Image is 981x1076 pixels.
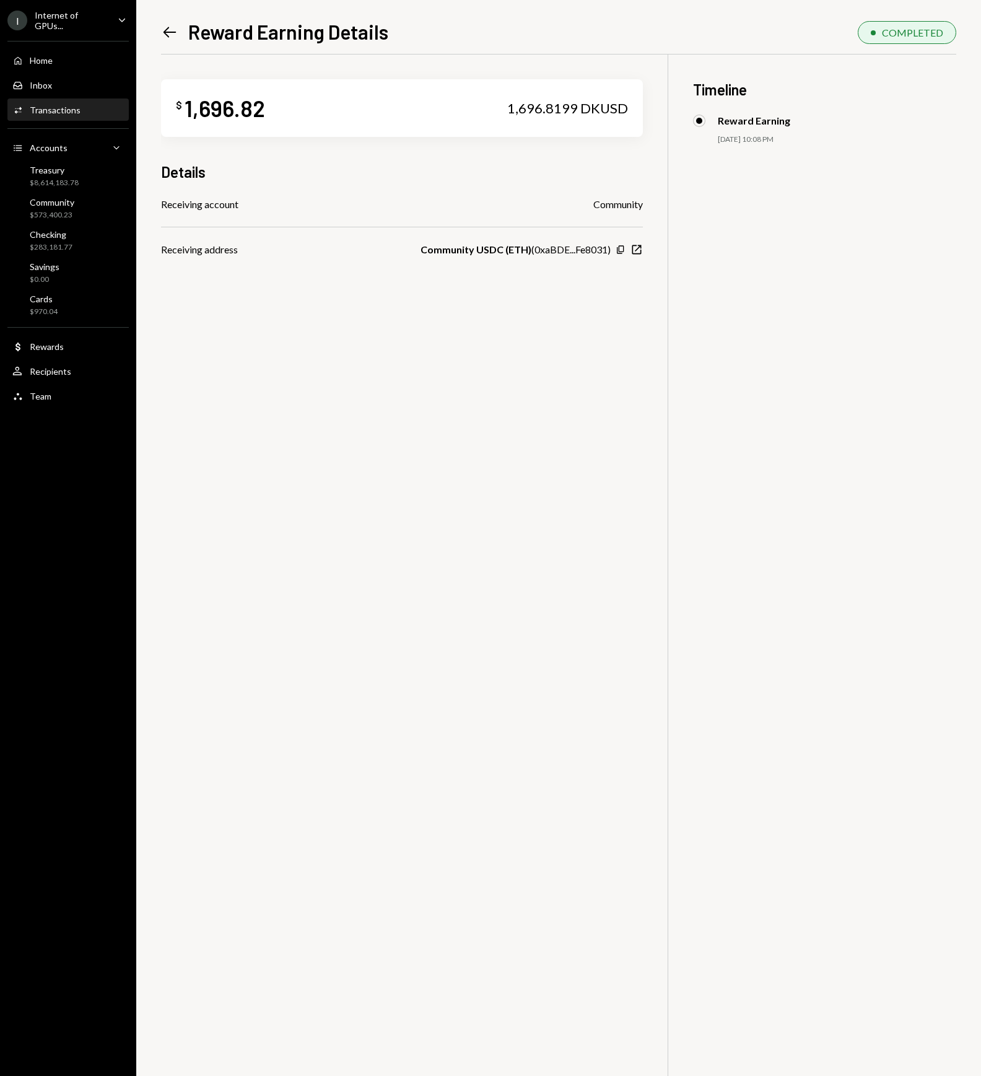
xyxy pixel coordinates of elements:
div: $8,614,183.78 [30,178,79,188]
div: Team [30,391,51,401]
div: Home [30,55,53,66]
div: $970.04 [30,307,58,317]
a: Cards$970.04 [7,290,129,320]
div: Receiving account [161,197,238,212]
a: Rewards [7,335,129,357]
a: Recipients [7,360,129,382]
div: Treasury [30,165,79,175]
div: 1,696.82 [185,94,265,122]
div: $0.00 [30,274,59,285]
a: Treasury$8,614,183.78 [7,161,129,191]
div: Community [30,197,74,208]
a: Savings$0.00 [7,258,129,287]
div: [DATE] 10:08 PM [718,134,956,145]
a: Community$573,400.23 [7,193,129,223]
div: $573,400.23 [30,210,74,221]
a: Team [7,385,129,407]
div: Reward Earning [718,115,790,126]
div: $283,181.77 [30,242,72,253]
h3: Details [161,162,206,182]
a: Accounts [7,136,129,159]
div: Community [593,197,643,212]
div: I [7,11,27,30]
div: Rewards [30,341,64,352]
h3: Timeline [693,79,956,100]
div: Cards [30,294,58,304]
div: COMPLETED [882,27,943,38]
b: Community USDC (ETH) [421,242,531,257]
a: Checking$283,181.77 [7,225,129,255]
div: Savings [30,261,59,272]
div: Receiving address [161,242,238,257]
div: ( 0xaBDE...Fe8031 ) [421,242,611,257]
a: Home [7,49,129,71]
div: Accounts [30,142,68,153]
div: Recipients [30,366,71,377]
div: 1,696.8199 DKUSD [507,100,628,117]
a: Inbox [7,74,129,96]
div: Transactions [30,105,81,115]
div: Checking [30,229,72,240]
a: Transactions [7,98,129,121]
div: Internet of GPUs... [35,10,108,31]
div: $ [176,99,182,112]
h1: Reward Earning Details [188,19,388,44]
div: Inbox [30,80,52,90]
